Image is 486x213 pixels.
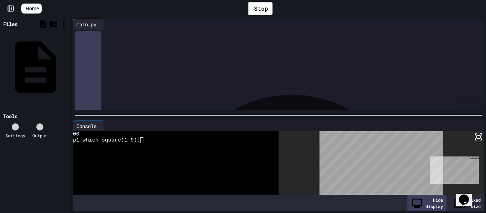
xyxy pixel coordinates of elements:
a: Home [21,4,42,14]
div: main.py [73,21,100,28]
div: Console [73,121,104,131]
div: Output [32,132,47,139]
div: Settings [5,132,25,139]
span: p1 which square(1-9): [73,137,140,143]
div: Console [73,122,100,130]
span: 00 [73,131,79,137]
div: Stop [248,2,273,15]
span: Home [26,5,39,12]
iframe: chat widget [427,154,479,184]
div: Chat with us now!Close [3,3,49,45]
iframe: chat widget [456,185,479,206]
div: Hide display [407,195,447,211]
div: main.py [73,19,104,30]
div: Fixed size [450,195,484,211]
div: Tools [3,112,17,120]
div: Files [3,20,17,28]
